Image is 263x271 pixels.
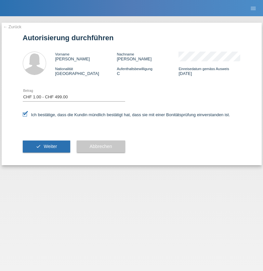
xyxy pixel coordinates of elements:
[36,144,41,149] i: check
[23,112,230,117] label: Ich bestätige, dass die Kundin mündlich bestätigt hat, dass sie mit einer Bonitätsprüfung einvers...
[117,66,178,76] div: C
[117,52,178,61] div: [PERSON_NAME]
[178,67,229,71] span: Einreisedatum gemäss Ausweis
[3,24,21,29] a: ← Zurück
[23,141,70,153] button: check Weiter
[77,141,125,153] button: Abbrechen
[90,144,112,149] span: Abbrechen
[247,6,260,10] a: menu
[55,67,73,71] span: Nationalität
[44,144,57,149] span: Weiter
[250,5,256,12] i: menu
[117,67,152,71] span: Aufenthaltsbewilligung
[178,66,240,76] div: [DATE]
[55,66,117,76] div: [GEOGRAPHIC_DATA]
[55,52,70,56] span: Vorname
[117,52,134,56] span: Nachname
[55,52,117,61] div: [PERSON_NAME]
[23,34,241,42] h1: Autorisierung durchführen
